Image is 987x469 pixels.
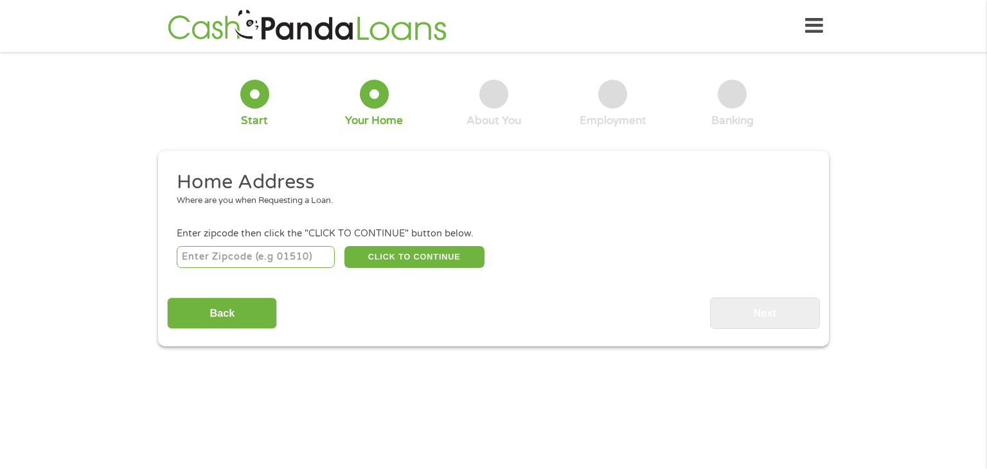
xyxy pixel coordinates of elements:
div: Enter zipcode then click the "CLICK TO CONTINUE" button below. [177,227,810,241]
div: Your Home [345,114,403,128]
button: CLICK TO CONTINUE [344,246,485,268]
div: About You [467,114,521,128]
div: Employment [580,114,646,128]
div: Start [241,114,268,128]
div: Banking [711,114,754,128]
div: Where are you when Requesting a Loan. [177,195,801,208]
h2: Home Address [177,170,801,195]
input: Next [710,297,820,329]
input: Back [167,297,277,329]
input: Enter Zipcode (e.g 01510) [177,246,335,268]
img: GetLoanNow Logo [164,8,450,44]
